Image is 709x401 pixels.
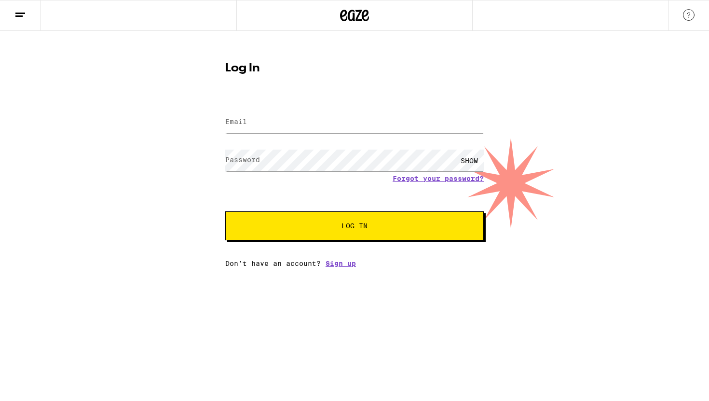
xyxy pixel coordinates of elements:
[455,150,484,171] div: SHOW
[225,118,247,125] label: Email
[225,111,484,133] input: Email
[225,260,484,267] div: Don't have an account?
[225,211,484,240] button: Log In
[6,7,69,14] span: Hi. Need any help?
[225,63,484,74] h1: Log In
[341,222,368,229] span: Log In
[225,156,260,164] label: Password
[326,260,356,267] a: Sign up
[393,175,484,182] a: Forgot your password?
